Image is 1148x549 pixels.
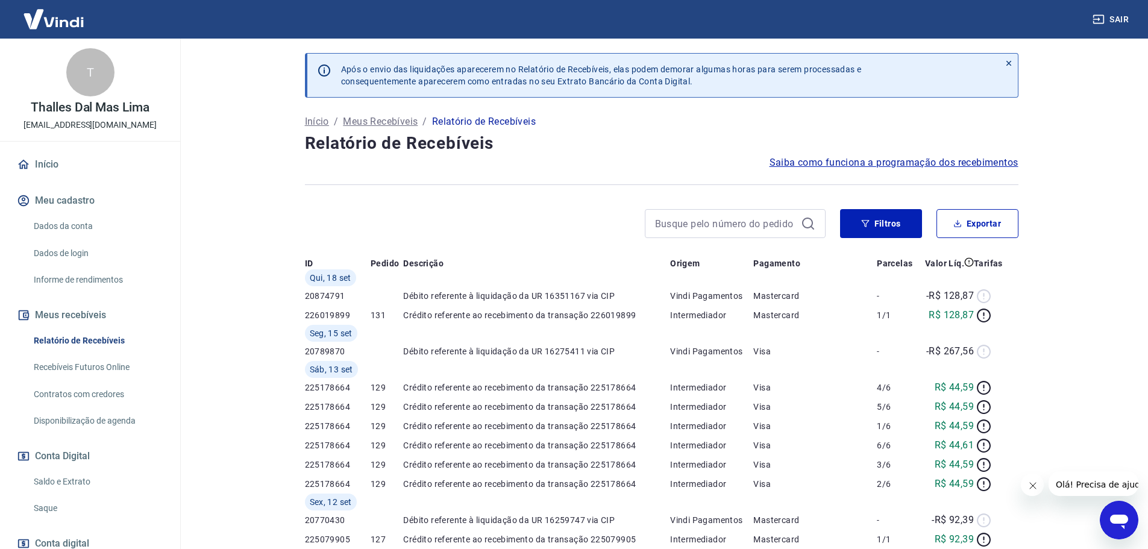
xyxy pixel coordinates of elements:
[1100,501,1138,539] iframe: Botão para abrir a janela de mensagens
[305,459,371,471] p: 225178664
[341,63,862,87] p: Após o envio das liquidações aparecerem no Relatório de Recebíveis, elas podem demorar algumas ho...
[310,272,351,284] span: Qui, 18 set
[877,533,918,545] p: 1/1
[877,290,918,302] p: -
[14,151,166,178] a: Início
[753,459,877,471] p: Visa
[753,533,877,545] p: Mastercard
[753,439,877,451] p: Visa
[343,115,418,129] a: Meus Recebíveis
[310,363,353,375] span: Sáb, 13 set
[29,469,166,494] a: Saldo e Extrato
[371,257,399,269] p: Pedido
[753,309,877,321] p: Mastercard
[670,533,753,545] p: Intermediador
[371,381,403,394] p: 129
[1090,8,1134,31] button: Sair
[877,257,912,269] p: Parcelas
[305,309,371,321] p: 226019899
[932,513,974,527] p: -R$ 92,39
[877,401,918,413] p: 5/6
[670,257,700,269] p: Origem
[929,308,974,322] p: R$ 128,87
[935,380,974,395] p: R$ 44,59
[403,290,670,302] p: Débito referente à liquidação da UR 16351167 via CIP
[670,459,753,471] p: Intermediador
[935,477,974,491] p: R$ 44,59
[371,309,403,321] p: 131
[935,532,974,547] p: R$ 92,39
[753,345,877,357] p: Visa
[29,382,166,407] a: Contratos com credores
[403,514,670,526] p: Débito referente à liquidação da UR 16259747 via CIP
[29,241,166,266] a: Dados de login
[403,401,670,413] p: Crédito referente ao recebimento da transação 225178664
[305,401,371,413] p: 225178664
[403,381,670,394] p: Crédito referente ao recebimento da transação 225178664
[371,401,403,413] p: 129
[29,268,166,292] a: Informe de rendimentos
[935,419,974,433] p: R$ 44,59
[422,115,427,129] p: /
[305,533,371,545] p: 225079905
[334,115,338,129] p: /
[935,438,974,453] p: R$ 44,61
[310,496,352,508] span: Sex, 12 set
[29,355,166,380] a: Recebíveis Futuros Online
[655,215,796,233] input: Busque pelo número do pedido
[877,439,918,451] p: 6/6
[936,209,1018,238] button: Exportar
[670,401,753,413] p: Intermediador
[305,439,371,451] p: 225178664
[24,119,157,131] p: [EMAIL_ADDRESS][DOMAIN_NAME]
[753,257,800,269] p: Pagamento
[877,459,918,471] p: 3/6
[1021,474,1044,497] iframe: Fechar mensagem
[305,514,371,526] p: 20770430
[7,8,101,18] span: Olá! Precisa de ajuda?
[14,1,93,37] img: Vindi
[310,327,353,339] span: Seg, 15 set
[670,345,753,357] p: Vindi Pagamentos
[403,478,670,490] p: Crédito referente ao recebimento da transação 225178664
[877,478,918,490] p: 2/6
[753,381,877,394] p: Visa
[403,345,670,357] p: Débito referente à liquidação da UR 16275411 via CIP
[14,302,166,328] button: Meus recebíveis
[305,420,371,432] p: 225178664
[29,409,166,433] a: Disponibilização de agenda
[670,381,753,394] p: Intermediador
[432,115,536,129] p: Relatório de Recebíveis
[670,420,753,432] p: Intermediador
[403,420,670,432] p: Crédito referente ao recebimento da transação 225178664
[305,345,371,357] p: 20789870
[935,400,974,414] p: R$ 44,59
[974,257,1003,269] p: Tarifas
[371,478,403,490] p: 129
[305,290,371,302] p: 20874791
[670,309,753,321] p: Intermediador
[926,344,974,359] p: -R$ 267,56
[371,439,403,451] p: 129
[753,478,877,490] p: Visa
[877,420,918,432] p: 1/6
[29,328,166,353] a: Relatório de Recebíveis
[31,101,149,114] p: Thalles Dal Mas Lima
[403,257,444,269] p: Descrição
[403,459,670,471] p: Crédito referente ao recebimento da transação 225178664
[403,533,670,545] p: Crédito referente ao recebimento da transação 225079905
[770,155,1018,170] a: Saiba como funciona a programação dos recebimentos
[670,514,753,526] p: Vindi Pagamentos
[305,115,329,129] a: Início
[66,48,114,96] div: T
[877,309,918,321] p: 1/1
[1049,471,1138,496] iframe: Mensagem da empresa
[926,289,974,303] p: -R$ 128,87
[14,443,166,469] button: Conta Digital
[753,290,877,302] p: Mastercard
[670,290,753,302] p: Vindi Pagamentos
[371,420,403,432] p: 129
